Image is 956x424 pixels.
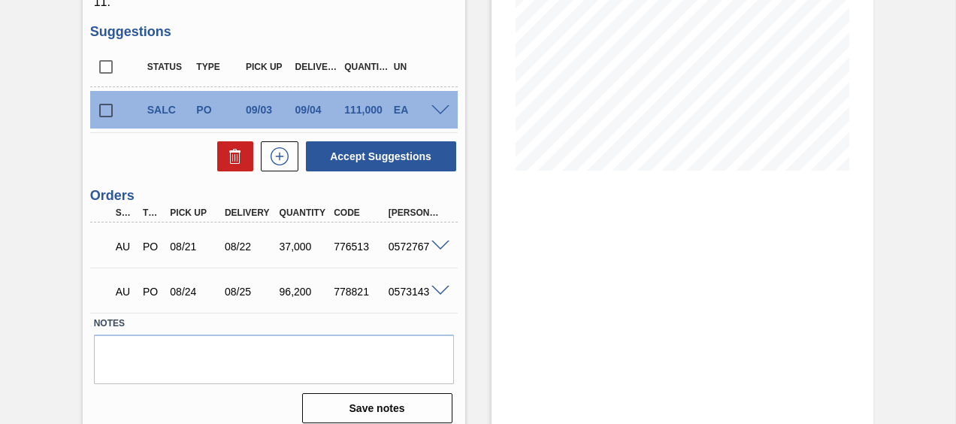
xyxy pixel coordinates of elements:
div: 0573143 [385,286,443,298]
div: 37,000 [276,241,334,253]
div: Type [192,62,245,72]
div: Delivery [221,207,280,218]
button: Accept Suggestions [306,141,456,171]
div: UN [390,62,443,72]
div: Purchase order [139,241,165,253]
div: Purchase order [139,286,165,298]
div: 776513 [330,241,389,253]
p: AU [116,241,134,253]
div: 08/22/2025 [221,241,280,253]
div: Accept Suggestions [298,140,458,173]
div: Pick up [242,62,295,72]
div: Code [330,207,389,218]
div: Pick up [166,207,225,218]
h3: Suggestions [90,24,458,40]
div: Status [144,62,196,72]
div: 0572767 [385,241,443,253]
div: 08/24/2025 [166,286,225,298]
h3: Orders [90,188,458,204]
div: Type [139,207,165,218]
div: Quantity [340,62,393,72]
div: Delivery [292,62,344,72]
div: Step [112,207,138,218]
div: New suggestion [253,141,298,171]
div: 96,200 [276,286,334,298]
div: Awaiting Unload [112,230,138,263]
p: AU [116,286,134,298]
div: 111,000 [340,104,393,116]
button: Save notes [302,393,452,423]
div: Suggestion Awaiting Load Composition [144,104,196,116]
div: Delete Suggestions [210,141,253,171]
div: Awaiting Unload [112,275,138,308]
label: Notes [94,313,454,335]
div: 09/03/2025 [242,104,295,116]
div: [PERSON_NAME]. ID [385,207,443,218]
div: Quantity [276,207,334,218]
div: 09/04/2025 [292,104,344,116]
div: EA [390,104,443,116]
div: 08/21/2025 [166,241,225,253]
div: 08/25/2025 [221,286,280,298]
div: 778821 [330,286,389,298]
div: Purchase order [192,104,245,116]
